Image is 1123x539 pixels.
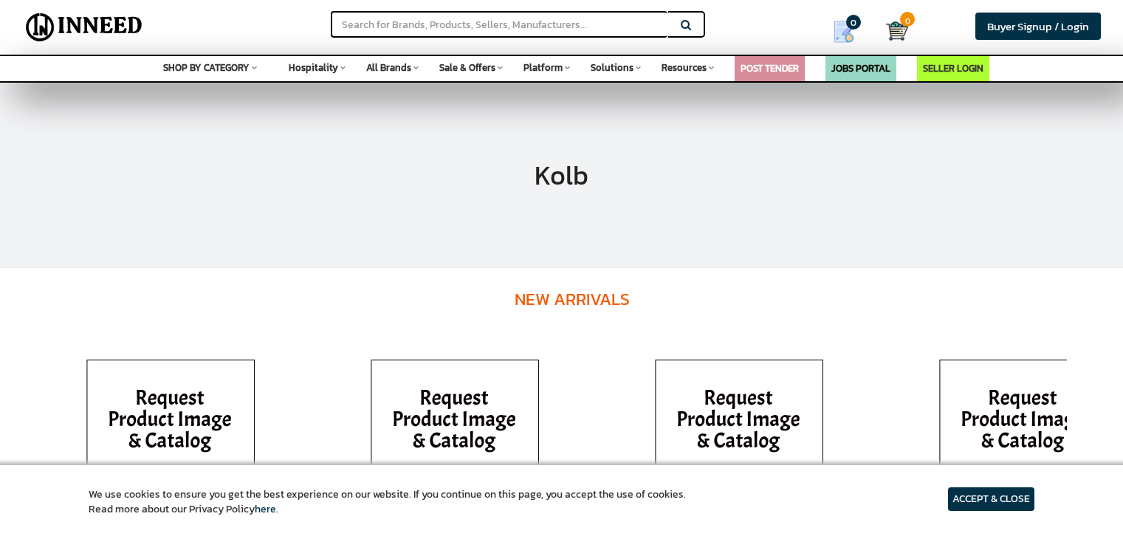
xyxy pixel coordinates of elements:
[833,21,855,43] img: Show My Quotes
[163,61,250,75] span: SHOP BY CATEGORY
[900,12,915,27] span: 0
[813,15,886,49] a: my Quotes 0
[886,20,908,42] img: Cart
[331,11,667,38] input: Search for Brands, Products, Sellers, Manufacturers...
[535,161,588,190] h1: Kolb
[831,61,890,75] a: JOBS PORTAL
[591,61,633,75] span: Solutions
[886,15,897,47] a: Cart 0
[662,61,707,75] span: Resources
[987,18,1089,35] span: Buyer Signup / Login
[20,9,148,46] img: Inneed.Market
[366,61,411,75] span: All Brands
[975,13,1101,40] a: Buyer Signup / Login
[289,61,338,75] span: Hospitality
[439,61,495,75] span: Sale & Offers
[741,61,799,75] a: POST TENDER
[948,487,1034,511] article: ACCEPT & CLOSE
[89,268,1056,331] h4: New Arrivals
[846,15,861,30] span: 0
[923,61,983,75] a: SELLER LOGIN
[255,501,276,517] a: here
[523,61,563,75] span: Platform
[89,487,686,517] article: We use cookies to ensure you get the best experience on our website. If you continue on this page...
